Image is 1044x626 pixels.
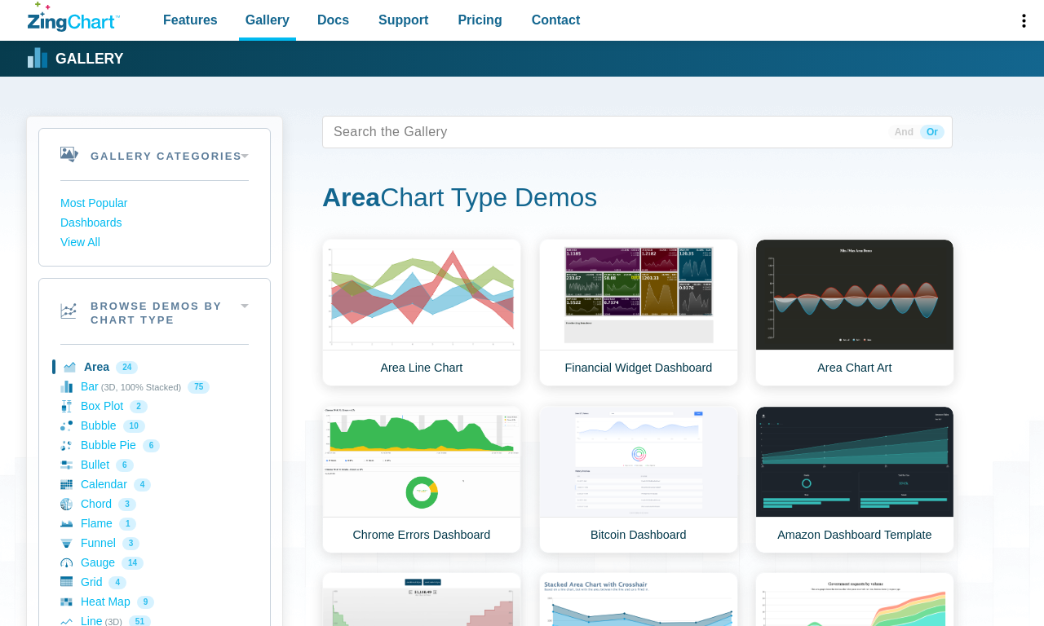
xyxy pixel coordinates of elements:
a: Area Line Chart [322,239,521,386]
a: Most Popular [60,194,249,214]
a: Bitcoin Dashboard [539,406,738,553]
a: Dashboards [60,214,249,233]
span: Features [163,9,218,31]
span: Contact [532,9,581,31]
span: Docs [317,9,349,31]
span: Support [378,9,428,31]
a: Financial Widget Dashboard [539,239,738,386]
a: Chrome Errors Dashboard [322,406,521,553]
a: Gallery [28,46,123,71]
strong: Gallery [55,52,123,67]
h1: Chart Type Demos [322,181,953,218]
span: Gallery [246,9,290,31]
a: Area Chart Art [755,239,954,386]
a: ZingChart Logo. Click to return to the homepage [28,2,120,32]
h2: Browse Demos By Chart Type [39,279,270,344]
a: Amazon Dashboard Template [755,406,954,553]
span: Pricing [458,9,502,31]
h2: Gallery Categories [39,129,270,180]
a: View All [60,233,249,253]
strong: Area [322,183,380,212]
span: Or [920,125,944,139]
span: And [888,125,920,139]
